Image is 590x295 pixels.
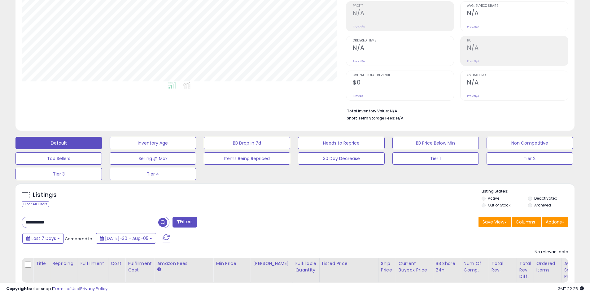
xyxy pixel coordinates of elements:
[32,235,56,241] span: Last 7 Days
[467,39,568,42] span: ROI
[353,39,454,42] span: Ordered Items
[399,260,430,273] div: Current Buybox Price
[22,201,49,207] div: Clear All Filters
[492,260,514,273] div: Total Rev.
[157,267,161,272] small: Amazon Fees.
[52,260,75,267] div: Repricing
[479,217,511,227] button: Save View
[536,260,559,273] div: Ordered Items
[436,260,458,273] div: BB Share 24h.
[347,108,389,114] b: Total Inventory Value:
[512,217,541,227] button: Columns
[322,260,376,267] div: Listed Price
[467,44,568,53] h2: N/A
[105,235,148,241] span: [DATE]-30 - Aug-05
[65,236,93,242] span: Compared to:
[110,168,196,180] button: Tier 4
[157,260,211,267] div: Amazon Fees
[110,152,196,165] button: Selling @ Max
[353,4,454,8] span: Profit
[15,152,102,165] button: Top Sellers
[253,260,290,267] div: [PERSON_NAME]
[535,249,568,255] div: No relevant data
[298,137,384,149] button: Needs to Reprice
[353,59,365,63] small: Prev: N/A
[534,202,551,208] label: Archived
[392,152,479,165] button: Tier 1
[353,94,363,98] small: Prev: $0
[295,260,317,273] div: Fulfillable Quantity
[353,10,454,18] h2: N/A
[80,260,105,267] div: Fulfillment
[204,137,290,149] button: BB Drop in 7d
[467,94,479,98] small: Prev: N/A
[467,59,479,63] small: Prev: N/A
[6,286,29,292] strong: Copyright
[347,107,564,114] li: N/A
[467,4,568,8] span: Avg. Buybox Share
[353,44,454,53] h2: N/A
[22,233,64,244] button: Last 7 Days
[6,286,107,292] div: seller snap | |
[353,79,454,87] h2: $0
[216,260,248,267] div: Min Price
[557,286,584,292] span: 2025-08-13 22:25 GMT
[353,25,365,28] small: Prev: N/A
[347,115,395,121] b: Short Term Storage Fees:
[564,260,587,280] div: Avg Selling Price
[534,196,557,201] label: Deactivated
[173,217,197,228] button: Filters
[396,115,404,121] span: N/A
[542,217,568,227] button: Actions
[381,260,393,273] div: Ship Price
[392,137,479,149] button: BB Price Below Min
[15,137,102,149] button: Default
[15,168,102,180] button: Tier 3
[53,286,79,292] a: Terms of Use
[110,137,196,149] button: Inventory Age
[464,260,486,273] div: Num of Comp.
[33,191,57,199] h5: Listings
[467,10,568,18] h2: N/A
[482,189,575,194] p: Listing States:
[467,74,568,77] span: Overall ROI
[519,260,531,280] div: Total Rev. Diff.
[487,152,573,165] button: Tier 2
[80,286,107,292] a: Privacy Policy
[353,74,454,77] span: Overall Total Revenue
[467,25,479,28] small: Prev: N/A
[96,233,156,244] button: [DATE]-30 - Aug-05
[487,137,573,149] button: Non Competitive
[467,79,568,87] h2: N/A
[111,260,123,267] div: Cost
[128,260,152,273] div: Fulfillment Cost
[298,152,384,165] button: 30 Day Decrease
[488,202,510,208] label: Out of Stock
[204,152,290,165] button: Items Being Repriced
[516,219,535,225] span: Columns
[488,196,499,201] label: Active
[36,260,47,267] div: Title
